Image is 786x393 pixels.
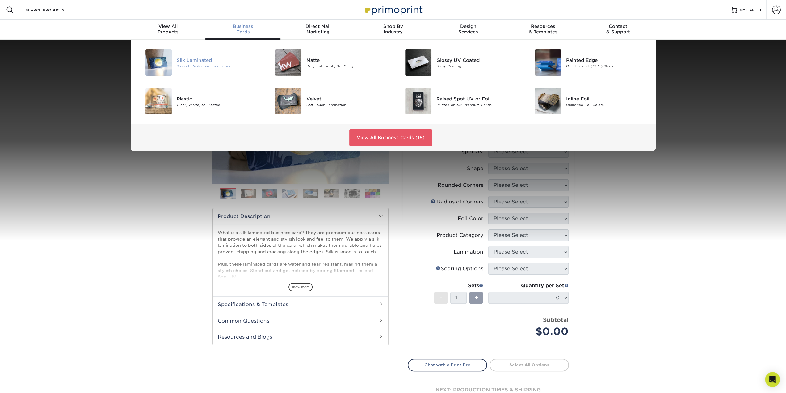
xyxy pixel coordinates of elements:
[436,63,518,69] div: Shiny Coating
[543,316,569,323] strong: Subtotal
[528,47,648,78] a: Painted Edge Business Cards Painted Edge Our Thickest (32PT) Stock
[306,95,388,102] div: Velvet
[535,49,561,76] img: Painted Edge Business Cards
[493,324,569,339] div: $0.00
[362,3,424,16] img: Primoprint
[431,23,506,29] span: Design
[275,88,301,114] img: Velvet Business Cards
[490,359,569,371] a: Select All Options
[355,23,431,35] div: Industry
[131,23,206,29] span: View All
[131,20,206,40] a: View AllProducts
[506,23,581,29] span: Resources
[138,86,259,117] a: Plastic Business Cards Plastic Clear, White, or Frosted
[306,102,388,107] div: Soft Touch Lamination
[566,102,648,107] div: Unlimited Foil Colors
[398,86,519,117] a: Raised Spot UV or Foil Business Cards Raised Spot UV or Foil Printed on our Premium Cards
[581,20,656,40] a: Contact& Support
[566,63,648,69] div: Our Thickest (32PT) Stock
[355,23,431,29] span: Shop By
[405,88,431,114] img: Raised Spot UV or Foil Business Cards
[306,63,388,69] div: Dull, Flat Finish, Not Shiny
[439,293,442,302] span: -
[436,57,518,63] div: Glossy UV Coated
[740,7,757,13] span: MY CART
[581,23,656,29] span: Contact
[535,88,561,114] img: Inline Foil Business Cards
[2,374,53,391] iframe: Google Customer Reviews
[288,283,313,291] span: show more
[528,86,648,117] a: Inline Foil Business Cards Inline Foil Unlimited Foil Colors
[474,293,478,302] span: +
[25,6,85,14] input: SEARCH PRODUCTS.....
[306,57,388,63] div: Matte
[268,47,389,78] a: Matte Business Cards Matte Dull, Flat Finish, Not Shiny
[566,57,648,63] div: Painted Edge
[454,248,483,256] div: Lamination
[431,23,506,35] div: Services
[213,329,388,345] h2: Resources and Blogs
[431,20,506,40] a: DesignServices
[765,372,780,387] div: Open Intercom Messenger
[434,282,483,289] div: Sets
[275,49,301,76] img: Matte Business Cards
[436,102,518,107] div: Printed on our Premium Cards
[280,23,355,29] span: Direct Mail
[506,23,581,35] div: & Templates
[280,23,355,35] div: Marketing
[177,102,258,107] div: Clear, White, or Frosted
[759,8,761,12] span: 0
[177,63,258,69] div: Smooth Protective Lamination
[177,95,258,102] div: Plastic
[398,47,519,78] a: Glossy UV Coated Business Cards Glossy UV Coated Shiny Coating
[213,296,388,312] h2: Specifications & Templates
[405,49,431,76] img: Glossy UV Coated Business Cards
[268,86,389,117] a: Velvet Business Cards Velvet Soft Touch Lamination
[355,20,431,40] a: Shop ByIndustry
[349,129,432,146] a: View All Business Cards (16)
[566,95,648,102] div: Inline Foil
[205,23,280,35] div: Cards
[436,265,483,272] div: Scoring Options
[177,57,258,63] div: Silk Laminated
[488,282,569,289] div: Quantity per Set
[205,20,280,40] a: BusinessCards
[506,20,581,40] a: Resources& Templates
[280,20,355,40] a: Direct MailMarketing
[581,23,656,35] div: & Support
[131,23,206,35] div: Products
[436,95,518,102] div: Raised Spot UV or Foil
[145,49,172,76] img: Silk Laminated Business Cards
[213,313,388,329] h2: Common Questions
[138,47,259,78] a: Silk Laminated Business Cards Silk Laminated Smooth Protective Lamination
[205,23,280,29] span: Business
[408,359,487,371] a: Chat with a Print Pro
[145,88,172,114] img: Plastic Business Cards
